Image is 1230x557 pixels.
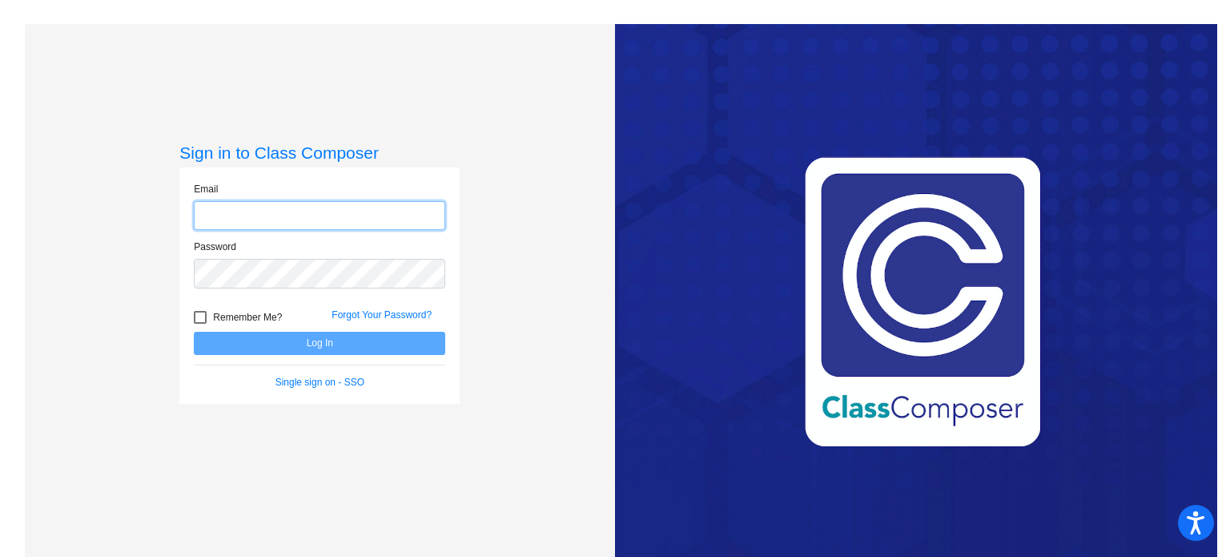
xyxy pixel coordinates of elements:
[179,143,460,163] h3: Sign in to Class Composer
[213,308,282,327] span: Remember Me?
[275,377,364,388] a: Single sign on - SSO
[194,240,236,254] label: Password
[332,309,432,321] a: Forgot Your Password?
[194,332,445,355] button: Log In
[194,182,218,196] label: Email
